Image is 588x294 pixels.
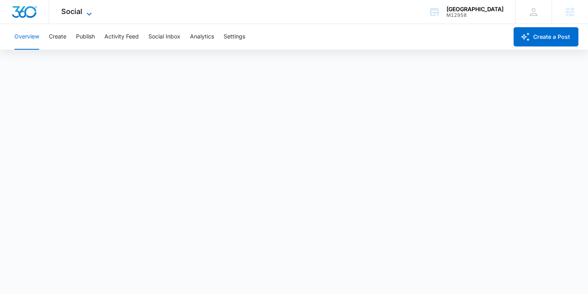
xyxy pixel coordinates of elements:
div: account id [446,12,504,18]
button: Analytics [190,24,214,50]
button: Create a Post [514,27,578,46]
button: Publish [76,24,95,50]
button: Social Inbox [148,24,180,50]
span: Social [61,7,82,16]
button: Settings [224,24,245,50]
button: Overview [14,24,39,50]
button: Activity Feed [104,24,139,50]
div: account name [446,6,504,12]
button: Create [49,24,66,50]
